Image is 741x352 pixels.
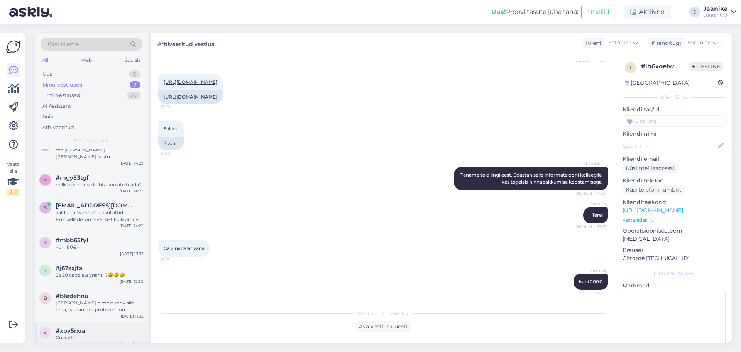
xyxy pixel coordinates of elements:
[161,150,189,156] span: 17:20
[623,207,683,214] a: [URL][DOMAIN_NAME]
[623,163,677,173] div: Küsi meiliaadressi
[624,5,671,19] div: Aktiivne
[491,7,578,17] div: Proovi tasuta juba täna:
[623,235,726,243] p: [MEDICAL_DATA]
[56,292,88,299] span: #b1edehnu
[121,313,144,319] div: [DATE] 11:32
[623,198,726,206] p: Klienditeekond
[120,251,144,257] div: [DATE] 13:32
[127,92,140,99] div: 29
[164,94,217,100] a: [URL][DOMAIN_NAME]
[577,190,606,196] span: Nähtud ✓ 17:21
[608,39,632,47] span: Estonian
[48,40,79,48] span: Otsi kliente
[42,124,74,131] div: Arhiveeritud
[56,299,144,313] div: [PERSON_NAME] nimele soovisite teha, vaatan mis probleem on
[80,55,93,65] div: Web
[42,92,80,99] div: Tiimi vestlused
[164,245,205,251] span: Ca 2 nädalat vana
[641,62,689,71] div: # ih6xoelw
[56,244,144,251] div: kuni 80€+
[44,295,47,301] span: b
[703,6,736,18] a: JaanikaLuutar OÜ
[56,334,144,341] div: Спасибо
[44,267,46,273] span: j
[648,39,681,47] div: Klienditugi
[577,290,606,296] span: 17:26
[161,104,189,110] span: 17:20
[6,39,21,54] img: Askly Logo
[583,39,602,47] div: Klient
[623,185,685,195] div: Küsi telefoninumbrit
[56,209,144,223] div: kaldun arvama et ülekullatud. Kuldkelladel on tavaliselt kullaproov kenasti kirjas korpusel.
[623,246,726,254] p: Brauser
[56,181,144,188] div: millise esinduse kohta soovite teada?
[703,12,728,18] div: Luutar OÜ
[689,7,700,17] div: J
[357,310,410,317] span: Vestlus on arhiveeritud
[41,55,50,65] div: All
[625,79,690,87] div: [GEOGRAPHIC_DATA]
[623,94,726,101] div: Kliendi info
[460,172,604,185] span: Täname teid lingi eest. Edastan selle informatsiooni kolleegile, kes tegeleb hinnapakkumise koost...
[56,202,136,209] span: siim.kaseleht@mail.ee
[44,205,47,211] span: s
[703,6,728,12] div: Jaanika
[623,254,726,262] p: Chrome [TECHNICAL_ID]
[577,224,606,230] span: Nähtud ✓ 17:21
[581,5,614,19] button: Emailid
[74,137,109,144] span: Minu vestlused
[164,126,178,131] span: Selline
[623,105,726,114] p: Kliendi tag'id
[56,174,89,181] span: #mgy53tgf
[356,321,411,332] div: Ava vestlus uuesti
[623,177,726,185] p: Kliendi telefon
[129,70,140,78] div: 0
[164,79,217,85] a: [URL][DOMAIN_NAME]
[56,265,82,272] span: #j67zxjfa
[44,330,47,336] span: x
[491,8,506,15] b: Uus!
[6,161,20,196] div: Vaata siia
[56,272,144,279] div: За 20 евро вы упали ?🤣🤣🤣
[157,38,214,48] label: Arhiveeritud vestlus
[42,81,83,89] div: Minu vestlused
[42,70,52,78] div: Uus
[56,237,88,244] span: #mbb65fyl
[6,189,20,196] div: 2 / 3
[623,141,717,150] input: Lisa nimi
[158,137,184,150] div: Such
[689,62,723,71] span: Offline
[592,212,603,218] span: Tere!
[161,257,189,263] span: 17:23
[623,227,726,235] p: Operatsioonisüsteem
[121,341,144,347] div: [DATE] 11:29
[623,270,726,277] div: [PERSON_NAME]
[623,130,726,138] p: Kliendi nimi
[623,115,726,127] input: Lisa tag
[130,81,140,89] div: 7
[42,102,71,110] div: AI Assistent
[577,201,606,207] span: Jaanika
[120,223,144,229] div: [DATE] 14:22
[120,279,144,284] div: [DATE] 12:50
[120,188,144,194] div: [DATE] 14:23
[56,327,85,334] span: #xpv5rxra
[579,279,603,284] span: kuni 200€
[56,146,144,160] div: me [PERSON_NAME] [PERSON_NAME] vastu
[577,161,606,167] span: AI Assistent
[623,217,726,224] p: Vaata edasi ...
[688,39,711,47] span: Estonian
[623,282,726,290] p: Märkmed
[623,155,726,163] p: Kliendi email
[577,267,606,273] span: Jaanika
[42,113,54,121] div: Kõik
[123,55,142,65] div: Socials
[43,177,47,183] span: m
[630,65,631,70] span: i
[43,240,47,245] span: m
[120,160,144,166] div: [DATE] 14:23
